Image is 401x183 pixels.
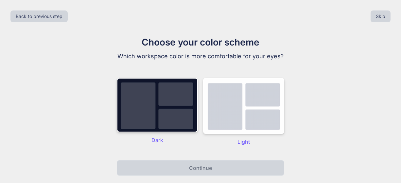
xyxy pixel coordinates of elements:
[91,52,310,61] p: Which workspace color is more comfortable for your eyes?
[10,10,68,22] button: Back to previous step
[117,78,198,132] img: dark
[203,138,284,146] p: Light
[91,35,310,49] h1: Choose your color scheme
[371,10,391,22] button: Skip
[117,136,198,144] p: Dark
[117,160,284,176] button: Continue
[189,164,212,172] p: Continue
[203,78,284,134] img: dark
